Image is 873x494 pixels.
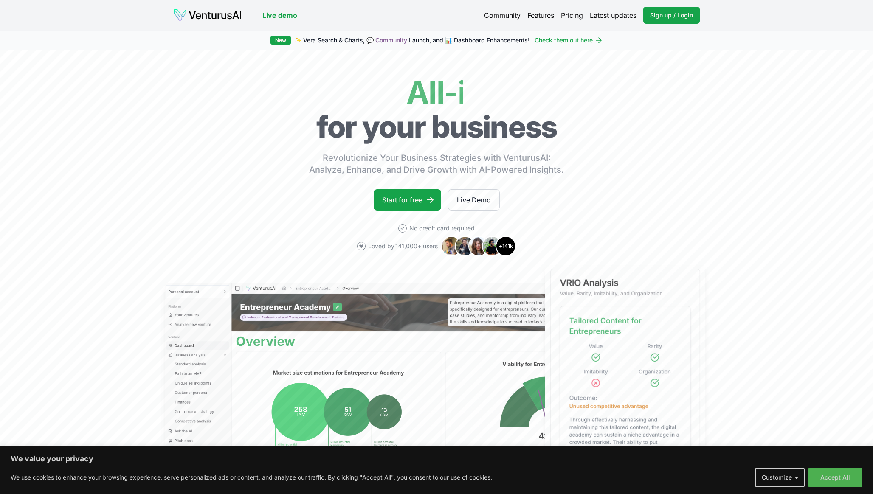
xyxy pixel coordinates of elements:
a: Live Demo [448,189,500,211]
a: Start for free [374,189,441,211]
img: Avatar 1 [441,236,462,256]
img: logo [173,8,242,22]
a: Community [375,36,407,44]
a: Community [484,10,521,20]
img: Avatar 2 [455,236,475,256]
button: Customize [755,468,805,487]
a: Features [527,10,554,20]
a: Check them out here [535,36,603,45]
p: We value your privacy [11,454,862,464]
img: Avatar 4 [482,236,502,256]
a: Sign up / Login [643,7,700,24]
a: Live demo [262,10,297,20]
button: Accept All [808,468,862,487]
a: Latest updates [590,10,636,20]
a: Pricing [561,10,583,20]
span: ✨ Vera Search & Charts, 💬 Launch, and 📊 Dashboard Enhancements! [294,36,529,45]
img: Avatar 3 [468,236,489,256]
span: Sign up / Login [650,11,693,20]
div: New [270,36,291,45]
p: We use cookies to enhance your browsing experience, serve personalized ads or content, and analyz... [11,472,492,483]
